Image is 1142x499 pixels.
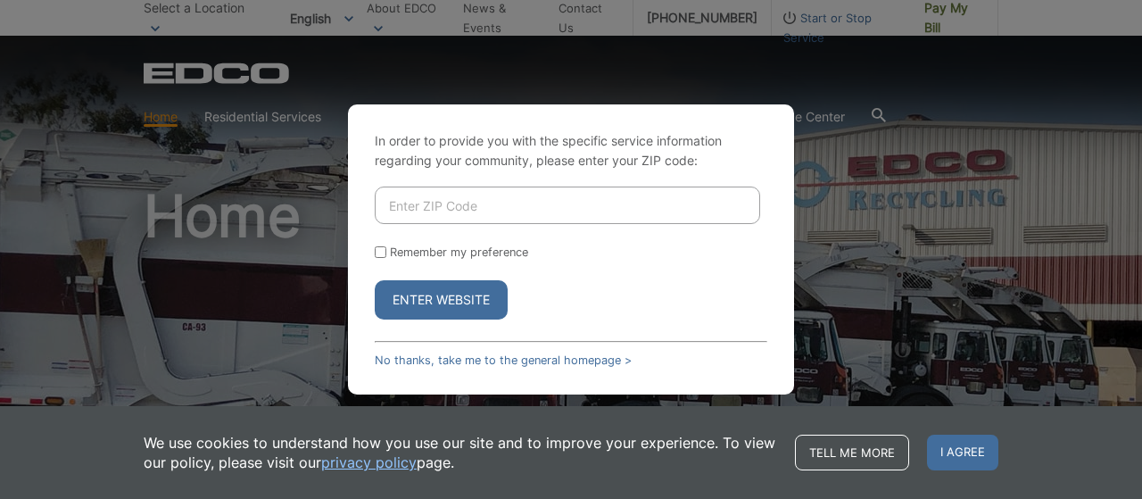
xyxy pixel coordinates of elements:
p: In order to provide you with the specific service information regarding your community, please en... [375,131,767,170]
p: We use cookies to understand how you use our site and to improve your experience. To view our pol... [144,433,777,472]
span: I agree [927,435,998,470]
a: No thanks, take me to the general homepage > [375,353,632,367]
button: Enter Website [375,280,508,320]
a: Tell me more [795,435,909,470]
label: Remember my preference [390,245,528,259]
input: Enter ZIP Code [375,187,760,224]
a: privacy policy [321,453,417,472]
